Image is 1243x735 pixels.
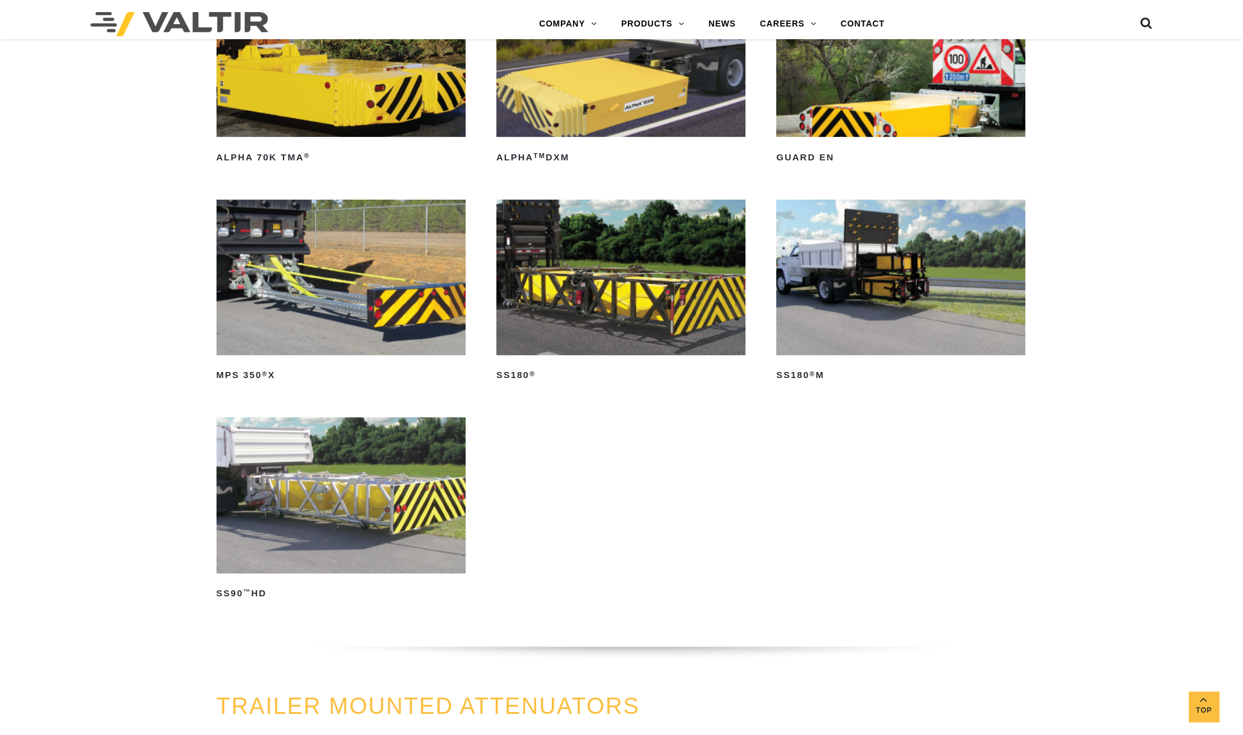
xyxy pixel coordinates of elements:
[262,370,268,377] sup: ®
[90,12,268,36] img: Valtir
[776,366,1025,385] h2: SS180 M
[496,366,745,385] h2: SS180
[217,148,466,167] h2: ALPHA 70K TMA
[304,152,310,159] sup: ®
[534,152,546,159] sup: TM
[217,584,466,604] h2: SS90 HD
[748,12,829,36] a: CAREERS
[609,12,697,36] a: PRODUCTS
[530,370,536,377] sup: ®
[217,366,466,385] h2: MPS 350 X
[776,148,1025,167] h2: GUARD EN
[697,12,748,36] a: NEWS
[776,200,1025,385] a: SS180®M
[217,200,466,385] a: MPS 350®X
[217,693,640,719] a: TRAILER MOUNTED ATTENUATORS
[496,148,745,167] h2: ALPHA DXM
[496,200,745,385] a: SS180®
[829,12,897,36] a: CONTACT
[1189,704,1219,718] span: Top
[527,12,609,36] a: COMPANY
[217,417,466,603] a: SS90™HD
[243,588,251,595] sup: ™
[809,370,815,377] sup: ®
[1189,692,1219,722] a: Top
